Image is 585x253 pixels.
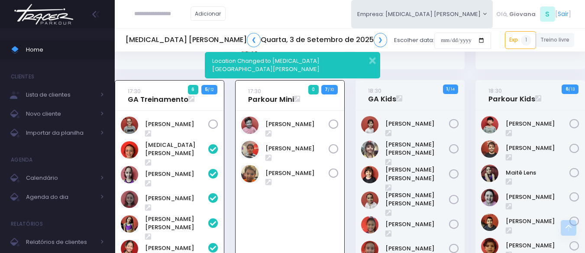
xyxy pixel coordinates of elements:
strong: 6 [566,85,569,92]
a: 18:30Parkour Kids [488,86,535,104]
strong: 5 [205,86,208,93]
a: [PERSON_NAME] [506,193,570,201]
span: 6 [188,85,198,94]
h4: Clientes [11,68,34,85]
strong: 1 [446,85,448,92]
img: Henrique Saito [481,116,498,133]
div: Escolher data: [126,30,491,50]
img: Manuela Soggio [481,189,498,206]
small: / 14 [448,87,455,92]
img: Noah Amorim [481,214,498,231]
span: 1 [521,35,531,45]
a: [PERSON_NAME] [506,241,570,250]
a: [PERSON_NAME] [506,120,570,128]
small: 17:30 [128,87,141,95]
a: [PERSON_NAME] [385,244,449,253]
img: Levi Teofilo de Almeida Neto [241,141,259,158]
a: Maitê Lens [506,169,570,177]
a: [PERSON_NAME] [PERSON_NAME] [145,215,208,232]
a: [PERSON_NAME] [385,120,449,128]
span: Location Changed to [MEDICAL_DATA][GEOGRAPHIC_DATA][PERSON_NAME] [212,57,320,74]
small: / 13 [569,87,575,92]
small: / 12 [208,87,213,92]
img: Maitê Lens [481,165,498,182]
small: 18:30 [368,87,381,95]
a: [PERSON_NAME] [265,169,329,178]
img: Ana Júlia Lopes gomes [361,141,378,158]
span: Giovana [509,10,536,19]
span: Agenda do dia [26,191,95,203]
a: [PERSON_NAME] [265,144,329,153]
img: Maite Magri Loureiro [121,117,138,134]
a: [PERSON_NAME] [145,170,208,178]
a: [PERSON_NAME] [385,220,449,229]
a: Adicionar [191,6,226,21]
span: Importar da planilha [26,127,95,139]
span: Lista de clientes [26,89,95,101]
a: 18:30GA Kids [368,86,396,104]
a: 17:30GA Treinamento [128,87,188,104]
img: Dante Custodio Vizzotto [241,117,259,134]
a: [PERSON_NAME] [506,144,570,152]
img: Alice Fernandes Barraconi [361,116,378,133]
img: Giovanna Melo [361,216,378,234]
span: 0 [308,85,319,94]
span: S [540,6,555,22]
a: [PERSON_NAME] [PERSON_NAME] [385,140,449,157]
a: [PERSON_NAME] [506,217,570,226]
a: [PERSON_NAME] [145,120,208,129]
a: Exp1 [505,31,536,49]
img: Lívia Denz Machado Borges [121,191,138,208]
a: ❯ [374,33,388,47]
small: 17:30 [248,87,261,95]
img: Manuela Ary Madruga [121,215,138,233]
img: Theodoro Tarcitano [241,165,259,182]
h5: [MEDICAL_DATA] [PERSON_NAME] Quarta, 3 de Setembro de 2025 [126,33,387,47]
img: Luiza Lima Marinelli [121,166,138,183]
h4: Relatórios [11,215,43,233]
a: [MEDICAL_DATA][PERSON_NAME] [145,141,208,158]
img: Ana Maya Sanches Fernandes [361,166,378,183]
a: [PERSON_NAME] [PERSON_NAME] [385,191,449,208]
a: [PERSON_NAME] [PERSON_NAME] [385,165,449,182]
span: Calendário [26,172,95,184]
img: Carolina Lima Trindade [361,191,378,209]
a: ❮ [247,33,261,47]
span: Home [26,44,104,55]
a: 17:30Parkour Mini [248,87,294,104]
span: Novo cliente [26,108,95,120]
a: [PERSON_NAME] [145,244,208,253]
img: Allegra Montanari Ferreira [121,141,138,159]
img: João Pedro Perregil [481,140,498,158]
small: / 10 [328,87,334,92]
div: [ ] [493,4,574,24]
a: [PERSON_NAME] [265,120,329,129]
span: Olá, [496,10,508,19]
a: [PERSON_NAME] [145,194,208,203]
a: Treino livre [536,33,575,47]
a: Sair [558,10,569,19]
h4: Agenda [11,151,33,169]
small: 18:30 [488,87,502,95]
span: Relatórios de clientes [26,237,95,248]
strong: 7 [325,86,328,93]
